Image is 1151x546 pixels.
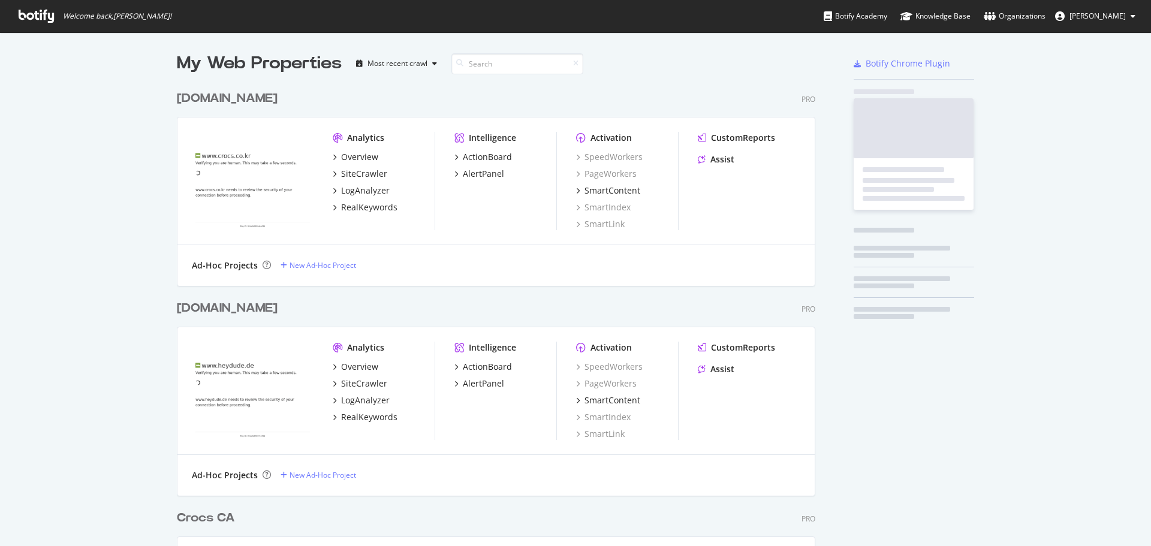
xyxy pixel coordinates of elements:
[576,411,631,423] a: SmartIndex
[576,428,625,440] a: SmartLink
[333,201,397,213] a: RealKeywords
[454,361,512,373] a: ActionBoard
[1069,11,1126,21] span: Evelina Stankevic
[192,342,314,439] img: heydude.de
[177,90,278,107] div: [DOMAIN_NAME]
[454,168,504,180] a: AlertPanel
[576,201,631,213] a: SmartIndex
[802,304,815,314] div: Pro
[711,342,775,354] div: CustomReports
[576,168,637,180] a: PageWorkers
[333,151,378,163] a: Overview
[192,260,258,272] div: Ad-Hoc Projects
[900,10,971,22] div: Knowledge Base
[341,411,397,423] div: RealKeywords
[281,260,356,270] a: New Ad-Hoc Project
[584,394,640,406] div: SmartContent
[463,378,504,390] div: AlertPanel
[576,394,640,406] a: SmartContent
[177,300,282,317] a: [DOMAIN_NAME]
[333,361,378,373] a: Overview
[333,411,397,423] a: RealKeywords
[290,470,356,480] div: New Ad-Hoc Project
[177,90,282,107] a: [DOMAIN_NAME]
[347,342,384,354] div: Analytics
[367,60,427,67] div: Most recent crawl
[177,509,240,527] a: Crocs CA
[177,52,342,76] div: My Web Properties
[463,361,512,373] div: ActionBoard
[698,342,775,354] a: CustomReports
[576,361,643,373] a: SpeedWorkers
[341,201,397,213] div: RealKeywords
[454,378,504,390] a: AlertPanel
[866,58,950,70] div: Botify Chrome Plugin
[469,132,516,144] div: Intelligence
[333,168,387,180] a: SiteCrawler
[824,10,887,22] div: Botify Academy
[192,132,314,229] img: crocs.co.kr
[698,132,775,144] a: CustomReports
[454,151,512,163] a: ActionBoard
[802,94,815,104] div: Pro
[347,132,384,144] div: Analytics
[290,260,356,270] div: New Ad-Hoc Project
[698,363,734,375] a: Assist
[63,11,171,21] span: Welcome back, [PERSON_NAME] !
[192,469,258,481] div: Ad-Hoc Projects
[341,394,390,406] div: LogAnalyzer
[463,151,512,163] div: ActionBoard
[451,53,583,74] input: Search
[590,342,632,354] div: Activation
[710,153,734,165] div: Assist
[576,218,625,230] a: SmartLink
[469,342,516,354] div: Intelligence
[802,514,815,524] div: Pro
[984,10,1045,22] div: Organizations
[711,132,775,144] div: CustomReports
[177,300,278,317] div: [DOMAIN_NAME]
[341,151,378,163] div: Overview
[341,361,378,373] div: Overview
[333,185,390,197] a: LogAnalyzer
[281,470,356,480] a: New Ad-Hoc Project
[341,378,387,390] div: SiteCrawler
[854,58,950,70] a: Botify Chrome Plugin
[576,185,640,197] a: SmartContent
[1045,7,1145,26] button: [PERSON_NAME]
[341,168,387,180] div: SiteCrawler
[698,153,734,165] a: Assist
[341,185,390,197] div: LogAnalyzer
[590,132,632,144] div: Activation
[351,54,442,73] button: Most recent crawl
[177,509,235,527] div: Crocs CA
[576,378,637,390] a: PageWorkers
[576,151,643,163] a: SpeedWorkers
[584,185,640,197] div: SmartContent
[463,168,504,180] div: AlertPanel
[333,394,390,406] a: LogAnalyzer
[710,363,734,375] div: Assist
[333,378,387,390] a: SiteCrawler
